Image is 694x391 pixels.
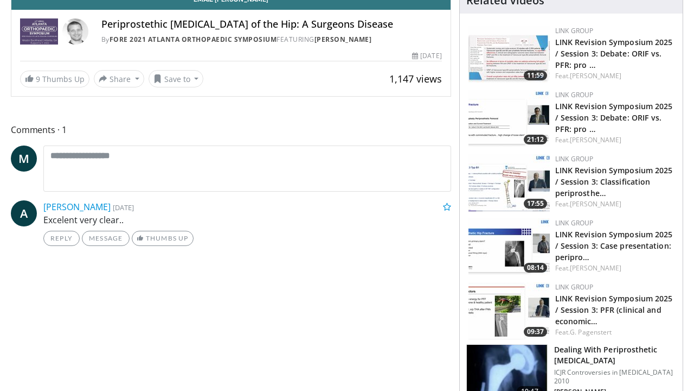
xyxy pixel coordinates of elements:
small: [DATE] [113,203,134,212]
span: 21:12 [524,135,547,144]
div: By FEATURING [101,35,442,45]
p: Excelent very clear.. [43,213,451,226]
a: Thumbs Up [132,231,193,246]
a: 21:12 [468,90,550,147]
img: 5eed7978-a1c2-49eb-9569-a8f057405f76.150x105_q85_crop-smart_upscale.jpg [468,154,550,211]
a: [PERSON_NAME] [570,263,621,273]
h3: Dealing With Periprosthetic [MEDICAL_DATA] [554,344,676,366]
span: 11:59 [524,71,547,80]
div: Feat. [555,263,674,273]
a: LINK Revision Symposium 2025 / Session 3: Debate: ORIF vs. PFR: pro … [555,101,673,134]
span: 09:37 [524,327,547,337]
img: 8cf25ad0-6f09-493b-a8bd-31c889080160.150x105_q85_crop-smart_upscale.jpg [468,282,550,339]
a: [PERSON_NAME] [570,199,621,209]
a: 08:14 [468,218,550,275]
img: d3fac57f-0037-451e-893d-72d5282cfc85.150x105_q85_crop-smart_upscale.jpg [468,218,550,275]
span: 08:14 [524,263,547,273]
a: LINK Group [555,282,594,292]
span: 17:55 [524,199,547,209]
div: Feat. [555,199,674,209]
a: LINK Group [555,218,594,228]
a: G. Pagenstert [570,327,612,337]
div: Feat. [555,327,674,337]
a: LINK Revision Symposium 2025 / Session 3: Debate: ORIF vs. PFR: pro … [555,37,673,70]
a: LINK Revision Symposium 2025 / Session 3: PFR (clinical and economic… [555,293,673,326]
a: [PERSON_NAME] [43,201,111,213]
a: A [11,200,37,226]
a: LINK Group [555,26,594,35]
a: LINK Group [555,90,594,99]
div: Feat. [555,135,674,145]
div: Feat. [555,71,674,81]
button: Share [94,70,144,87]
button: Save to [149,70,204,87]
img: Avatar [62,18,88,45]
h4: Periprostethic [MEDICAL_DATA] of the Hip: A Surgeons Disease [101,18,442,30]
a: 9 Thumbs Up [20,71,89,87]
a: 17:55 [468,154,550,211]
a: LINK Group [555,154,594,163]
a: [PERSON_NAME] [570,71,621,80]
a: LINK Revision Symposium 2025 / Session 3: Classification periprosthe… [555,165,673,198]
a: Message [82,231,130,246]
a: FORE 2021 Atlanta Orthopaedic Symposium [110,35,277,44]
a: [PERSON_NAME] [570,135,621,144]
div: [DATE] [412,51,441,61]
span: 9 [36,74,40,84]
a: LINK Revision Symposium 2025 / Session 3: Case presentation: peripro… [555,229,673,262]
img: FORE 2021 Atlanta Orthopaedic Symposium [20,18,58,45]
img: b9288c66-1719-4b4d-a011-26ee5e03ef9b.150x105_q85_crop-smart_upscale.jpg [468,26,550,83]
a: 11:59 [468,26,550,83]
span: 1,147 views [389,72,442,85]
span: Comments 1 [11,123,451,137]
a: Reply [43,231,80,246]
p: ICJR Controversies in [MEDICAL_DATA] 2010 [554,368,676,386]
a: [PERSON_NAME] [314,35,372,44]
a: 09:37 [468,282,550,339]
img: 3d38f83b-9379-4a04-8d2a-971632916aaa.150x105_q85_crop-smart_upscale.jpg [468,90,550,147]
a: M [11,146,37,172]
